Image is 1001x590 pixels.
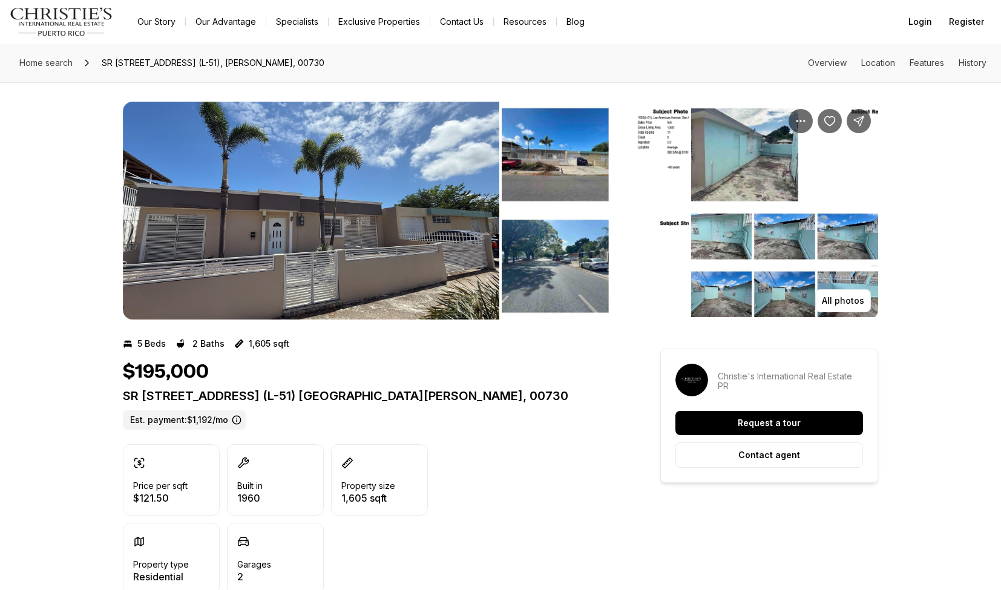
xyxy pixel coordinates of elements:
[818,109,842,133] button: Save Property: SR 163 Urb San Antonio AVE LAS AMERICAS #1852 (L-51)
[237,481,263,491] p: Built in
[341,481,395,491] p: Property size
[133,493,188,503] p: $121.50
[502,102,689,209] button: View image gallery
[789,109,813,133] button: Property options
[133,481,188,491] p: Price per sqft
[691,102,878,209] button: View image gallery
[942,10,991,34] button: Register
[949,17,984,27] span: Register
[494,13,556,30] a: Resources
[123,410,246,430] label: Est. payment: $1,192/mo
[266,13,328,30] a: Specialists
[901,10,939,34] button: Login
[910,57,944,68] a: Skip to: Features
[808,58,986,68] nav: Page section menu
[97,53,329,73] span: SR [STREET_ADDRESS] (L-51), [PERSON_NAME], 00730
[237,572,271,582] p: 2
[123,361,209,384] h1: $195,000
[691,212,878,320] button: View image gallery
[133,572,189,582] p: Residential
[123,102,878,320] div: Listing Photos
[133,560,189,569] p: Property type
[15,53,77,73] a: Home search
[808,57,847,68] a: Skip to: Overview
[861,57,895,68] a: Skip to: Location
[237,560,271,569] p: Garages
[908,17,932,27] span: Login
[738,450,800,460] p: Contact agent
[249,339,289,349] p: 1,605 sqft
[128,13,185,30] a: Our Story
[237,493,263,503] p: 1960
[557,13,594,30] a: Blog
[502,102,878,320] li: 2 of 17
[123,102,499,320] li: 1 of 17
[847,109,871,133] button: Share Property: SR 163 Urb San Antonio AVE LAS AMERICAS #1852 (L-51)
[738,418,801,428] p: Request a tour
[815,289,871,312] button: All photos
[675,442,863,468] button: Contact agent
[137,339,166,349] p: 5 Beds
[959,57,986,68] a: Skip to: History
[19,57,73,68] span: Home search
[430,13,493,30] button: Contact Us
[123,388,617,403] p: SR [STREET_ADDRESS] (L-51) [GEOGRAPHIC_DATA][PERSON_NAME], 00730
[502,212,689,320] button: View image gallery
[341,493,395,503] p: 1,605 sqft
[192,339,225,349] p: 2 Baths
[718,372,863,391] p: Christie's International Real Estate PR
[123,102,499,320] button: View image gallery
[329,13,430,30] a: Exclusive Properties
[10,7,113,36] img: logo
[186,13,266,30] a: Our Advantage
[822,296,864,306] p: All photos
[675,411,863,435] button: Request a tour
